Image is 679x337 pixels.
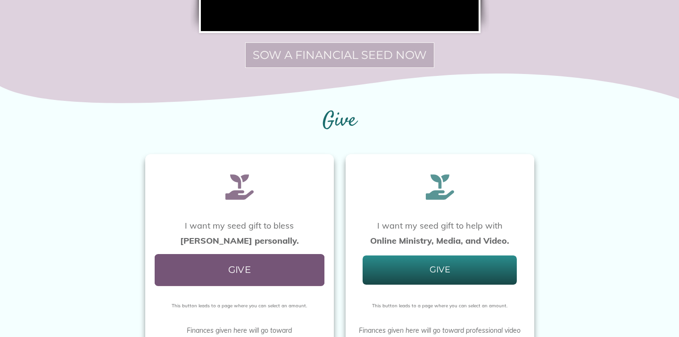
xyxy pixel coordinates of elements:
[155,295,324,317] p: This button leads to a page where you can select an amount.
[155,211,324,255] p: I want my seed gift to bless
[363,255,517,285] a: GIVE
[253,52,427,58] span: SOW A FINANCIAL SEED NOW
[356,295,524,317] p: This button leads to a page where you can select an amount.
[162,264,316,276] span: GIVE
[180,235,299,246] strong: [PERSON_NAME] personally.
[370,235,509,246] span: Online Ministry, Media, and Video.
[245,42,434,68] a: SOW A FINANCIAL SEED NOW
[370,265,510,275] span: GIVE
[356,211,524,255] p: I want my seed gift to help with
[154,254,324,286] a: GIVE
